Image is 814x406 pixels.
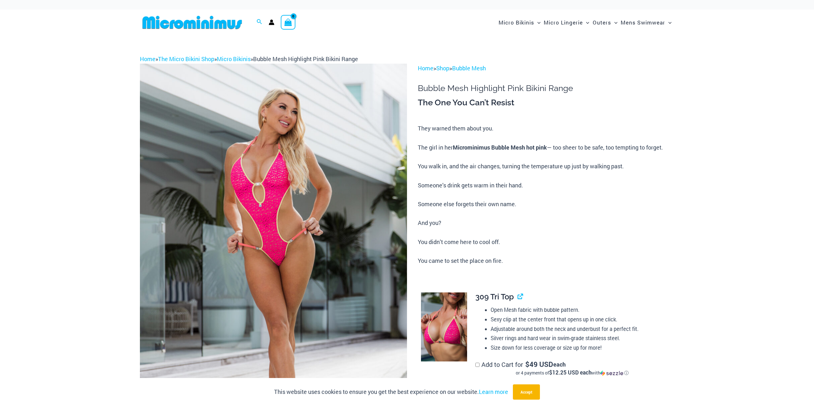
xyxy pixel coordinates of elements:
span: Menu Toggle [611,14,617,31]
b: Microminimus Bubble Mesh hot pink [453,143,547,151]
p: This website uses cookies to ensure you get the best experience on our website. [274,387,508,397]
a: Account icon link [269,19,274,25]
h1: Bubble Mesh Highlight Pink Bikini Range [418,83,674,93]
div: or 4 payments of$12.25 USD eachwithSezzle Click to learn more about Sezzle [475,370,669,376]
span: Mens Swimwear [621,14,665,31]
span: $12.25 USD each [549,369,591,376]
a: Home [418,64,433,72]
span: Micro Lingerie [544,14,583,31]
a: Mens SwimwearMenu ToggleMenu Toggle [619,13,673,32]
span: Menu Toggle [665,14,672,31]
li: Adjustable around both the neck and underbust for a perfect fit. [491,324,669,334]
a: Micro Bikinis [217,55,251,63]
a: View Shopping Cart, empty [281,15,295,30]
span: 49 USD [525,361,553,367]
a: Micro BikinisMenu ToggleMenu Toggle [497,13,542,32]
a: The Micro Bikini Shop [158,55,214,63]
span: » » » [140,55,358,63]
li: Sexy clip at the center front that opens up in one click. [491,315,669,324]
div: or 4 payments of with [475,370,669,376]
a: Micro LingerieMenu ToggleMenu Toggle [542,13,591,32]
span: Micro Bikinis [499,14,534,31]
span: $ [525,360,529,369]
a: Learn more [479,388,508,395]
h3: The One You Can’t Resist [418,97,674,108]
span: Menu Toggle [583,14,589,31]
span: 309 Tri Top [475,292,514,301]
button: Accept [513,384,540,400]
a: Home [140,55,155,63]
nav: Site Navigation [496,12,674,33]
a: Bubble Mesh [452,64,486,72]
span: Bubble Mesh Highlight Pink Bikini Range [253,55,358,63]
img: MM SHOP LOGO FLAT [140,15,245,30]
span: Menu Toggle [534,14,541,31]
span: each [553,361,566,367]
li: Open Mesh fabric with bubble pattern. [491,305,669,315]
a: Shop [436,64,449,72]
p: > > [418,64,674,73]
a: Search icon link [257,18,262,26]
li: Size down for less coverage or size up for more! [491,343,669,353]
span: Outers [593,14,611,31]
a: OutersMenu ToggleMenu Toggle [591,13,619,32]
li: Silver rings and hard wear in swim-grade stainless steel. [491,333,669,343]
input: Add to Cart for$49 USD eachor 4 payments of$12.25 USD eachwithSezzle Click to learn more about Se... [475,363,479,367]
img: Sezzle [600,370,623,376]
p: They warned them about you. The girl in her — too sheer to be safe, too tempting to forget. You w... [418,124,674,266]
img: Bubble Mesh Highlight Pink 309 Top [421,292,467,362]
label: Add to Cart for [475,360,669,376]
